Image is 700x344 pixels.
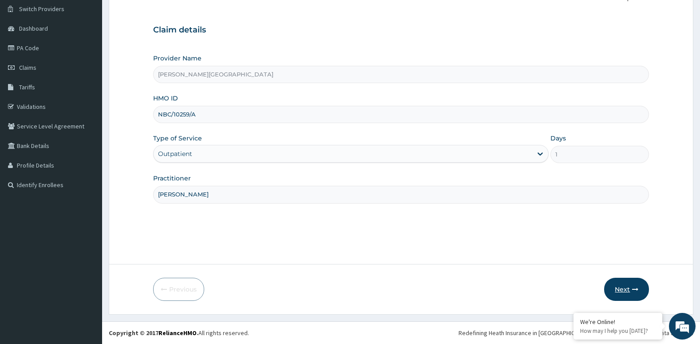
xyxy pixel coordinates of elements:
[153,134,202,143] label: Type of Service
[153,54,202,63] label: Provider Name
[19,5,64,13] span: Switch Providers
[146,4,167,26] div: Minimize live chat window
[604,278,649,301] button: Next
[580,318,656,326] div: We're Online!
[158,329,197,337] a: RelianceHMO
[46,50,149,61] div: Chat with us now
[153,94,178,103] label: HMO ID
[153,278,204,301] button: Previous
[550,134,566,143] label: Days
[51,112,123,202] span: We're online!
[19,24,48,32] span: Dashboard
[158,149,192,158] div: Outpatient
[153,25,649,35] h3: Claim details
[153,174,191,183] label: Practitioner
[102,321,700,344] footer: All rights reserved.
[153,106,649,123] input: Enter HMO ID
[153,186,649,203] input: Enter Name
[19,64,36,72] span: Claims
[580,327,656,335] p: How may I help you today?
[4,243,169,274] textarea: Type your message and hit 'Enter'
[19,83,35,91] span: Tariffs
[16,44,36,67] img: d_794563401_company_1708531726252_794563401
[459,328,693,337] div: Redefining Heath Insurance in [GEOGRAPHIC_DATA] using Telemedicine and Data Science!
[109,329,198,337] strong: Copyright © 2017 .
